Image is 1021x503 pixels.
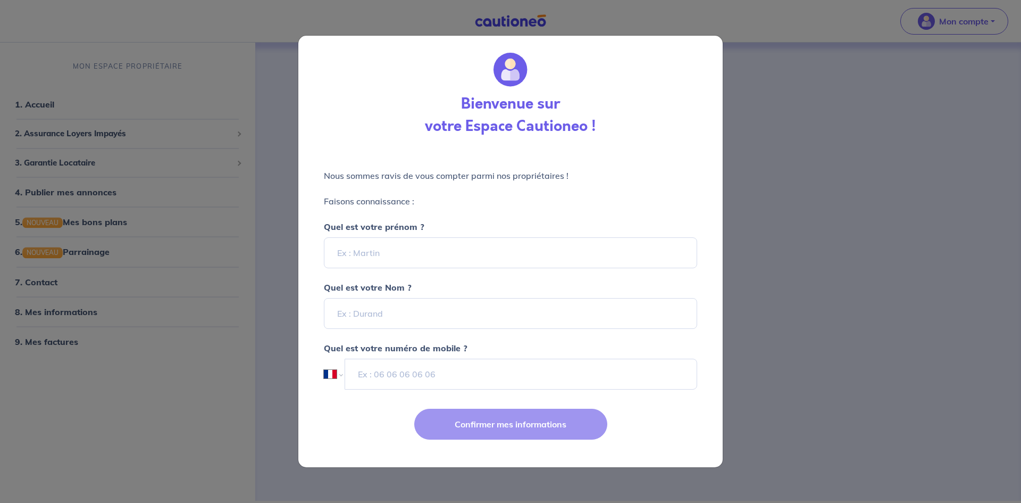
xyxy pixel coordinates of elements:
strong: Quel est votre prénom ? [324,221,424,232]
input: Ex : Martin [324,237,697,268]
h3: votre Espace Cautioneo ! [425,118,596,136]
input: Ex : 06 06 06 06 06 [345,359,697,390]
strong: Quel est votre Nom ? [324,282,412,293]
img: wallet_circle [493,53,528,87]
input: Ex : Durand [324,298,697,329]
p: Nous sommes ravis de vous compter parmi nos propriétaires ! [324,169,697,182]
p: Faisons connaissance : [324,195,697,208]
h3: Bienvenue sur [461,95,560,113]
strong: Quel est votre numéro de mobile ? [324,343,467,353]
